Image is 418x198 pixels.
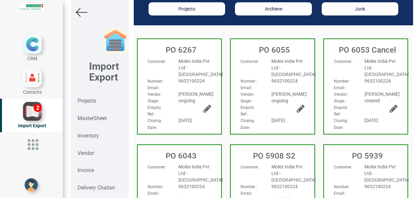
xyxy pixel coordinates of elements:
span: CRM [27,56,37,61]
strong: Number: [334,79,349,84]
h3: PO 6053 Cancel [327,46,407,54]
span: : [334,118,347,130]
strong: Email: [148,86,159,90]
img: garage-closed.png [102,28,128,54]
strong: Email: [334,86,345,90]
span: Contacts [23,89,42,95]
span: : [148,79,164,84]
span: : [241,105,254,116]
span: 9632100224 [364,184,391,189]
span: 9632100224 [178,184,205,189]
button: Projects [149,2,225,15]
strong: Number: [148,79,163,84]
span: : [241,118,254,130]
span: : [241,79,257,84]
span: Molex India Pvt Ltd - [GEOGRAPHIC_DATA] [178,164,223,183]
span: Molex India Pvt Ltd - [GEOGRAPHIC_DATA] [364,164,409,183]
span: : [241,92,255,97]
strong: Enquiry Ref: [334,105,347,116]
strong: MasterSheet [78,115,107,121]
strong: Vendor [78,150,94,156]
span: : [334,105,347,116]
span: : [148,191,160,196]
strong: Stage: [241,99,252,103]
span: 9632100224 [364,78,391,84]
h3: PO 5908 S2 [234,152,314,160]
span: [DATE] [364,118,378,123]
span: [DATE] [178,118,192,123]
span: [PERSON_NAME] [178,91,214,97]
strong: Email: [148,191,159,196]
strong: Email: [241,191,252,196]
strong: Customer [148,59,165,64]
strong: Number: [334,185,349,189]
span: : [148,59,166,64]
h3: PO 5939 [327,152,407,160]
button: Junk [322,2,398,15]
span: ongoing [178,98,195,103]
strong: Number: [241,185,256,189]
span: 9632100224 [271,78,298,84]
strong: Email: [241,86,252,90]
span: ongoing [271,98,288,103]
span: : [148,99,160,103]
span: : [148,86,160,90]
strong: Number: [241,79,256,84]
span: : [241,99,253,103]
span: [DATE] [271,118,285,123]
span: : [334,165,352,169]
strong: Vendor: [148,92,161,97]
strong: Vendor: [241,92,254,97]
strong: Closing Date: [241,118,254,130]
span: : [148,118,161,130]
strong: Invoice [78,167,94,173]
span: : [334,92,349,97]
span: : [148,92,162,97]
span: : [241,165,259,169]
strong: Closing Date: [334,118,347,130]
strong: Vendor: [334,92,348,97]
strong: Customer [148,165,165,169]
strong: Enquiry Ref: [241,105,254,116]
span: : [334,99,346,103]
strong: Closing Date: [148,118,161,130]
b: Import Export [89,61,119,83]
strong: Enquiry Ref: [148,105,161,116]
span: : [241,86,253,90]
strong: Projects [78,98,96,104]
span: Molex India Pvt Ltd - [GEOGRAPHIC_DATA] [271,164,316,183]
strong: Customer [334,165,351,169]
h3: PO 6055 [234,46,314,54]
span: : [334,86,346,90]
span: : [241,185,257,189]
span: Molex India Pvt Ltd - [GEOGRAPHIC_DATA] [364,59,409,77]
span: Molex India Pvt Ltd - [GEOGRAPHIC_DATA] [178,59,223,77]
strong: Stage: [334,99,345,103]
span: : [334,79,350,84]
strong: Customer [241,59,258,64]
strong: Inventory [78,133,99,139]
strong: Email: [334,191,345,196]
button: Archieve [235,2,312,15]
span: : [148,105,161,116]
div: 2 [34,104,42,112]
span: : [334,191,346,196]
span: 9632100224 [271,184,298,189]
strong: Customer [334,59,351,64]
span: Molex India Pvt Ltd - [GEOGRAPHIC_DATA] [271,59,316,77]
span: [PERSON_NAME] [271,91,307,97]
span: : [148,185,164,189]
span: created [364,98,380,103]
span: : [334,59,352,64]
h3: PO 6043 [141,152,221,160]
strong: Number: [148,185,163,189]
span: 9632100224 [178,78,205,84]
span: : [241,59,259,64]
strong: Delivery Challan [78,185,115,191]
strong: Customer [241,165,258,169]
strong: Stage: [148,99,159,103]
span: : [241,191,253,196]
span: : [148,165,166,169]
span: : [334,185,350,189]
span: [PERSON_NAME] [364,91,400,97]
